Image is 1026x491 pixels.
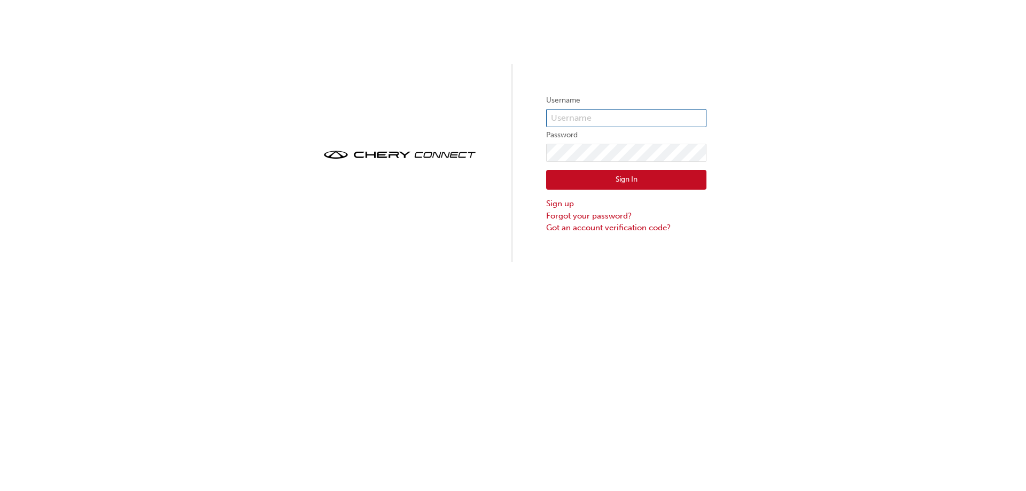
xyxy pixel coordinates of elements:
[546,222,706,234] a: Got an account verification code?
[546,198,706,210] a: Sign up
[546,94,706,107] label: Username
[546,129,706,142] label: Password
[546,109,706,127] input: Username
[546,210,706,222] a: Forgot your password?
[546,170,706,190] button: Sign In
[320,147,480,162] img: cheryconnect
